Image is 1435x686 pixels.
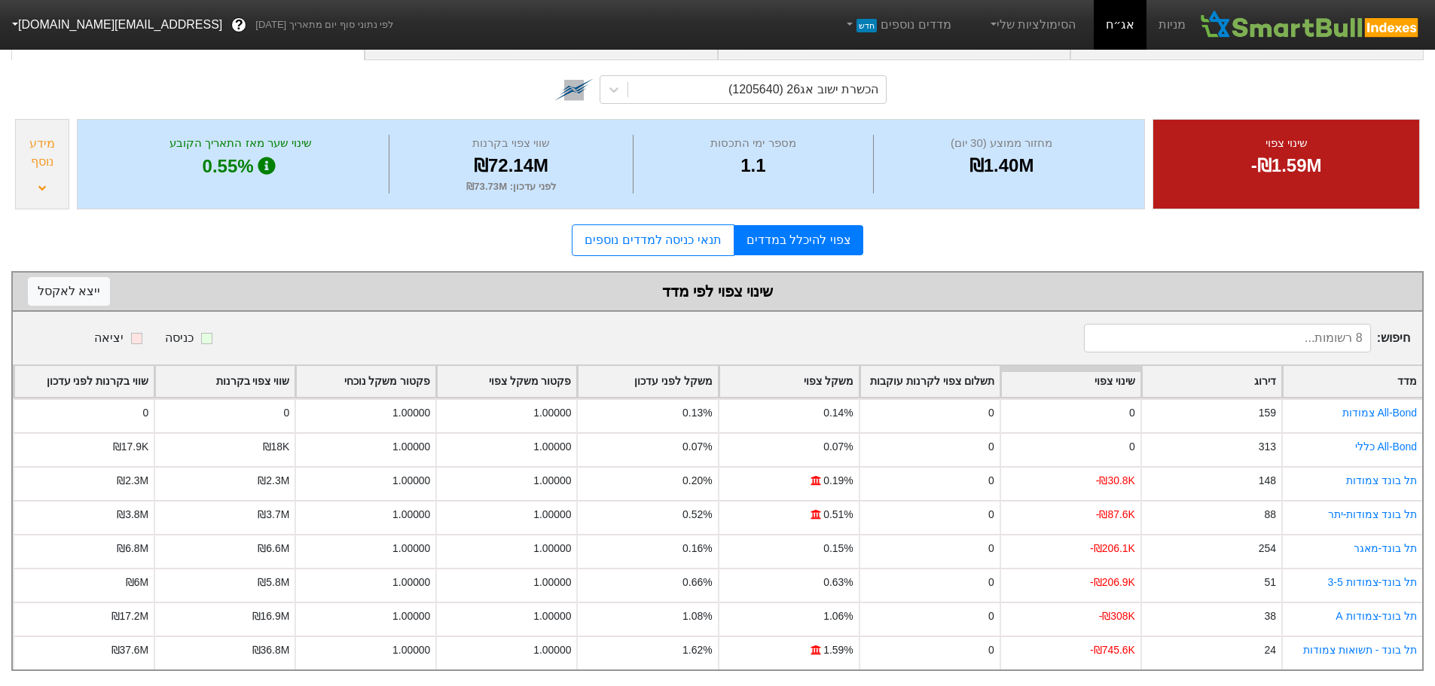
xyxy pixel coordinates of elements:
[1172,152,1400,179] div: -₪1.59M
[1346,474,1417,486] a: תל בונד צמודות
[637,135,869,152] div: מספר ימי התכסות
[988,405,994,421] div: 0
[1096,473,1135,489] div: -₪30.8K
[878,152,1126,179] div: ₪1.40M
[1264,507,1275,523] div: 88
[96,152,385,181] div: 0.55%
[94,329,124,347] div: יציאה
[252,642,290,658] div: ₪36.8M
[682,473,712,489] div: 0.20%
[1259,405,1276,421] div: 159
[1142,366,1281,397] div: Toggle SortBy
[823,575,853,590] div: 0.63%
[1129,439,1135,455] div: 0
[437,366,576,397] div: Toggle SortBy
[533,507,571,523] div: 1.00000
[155,366,295,397] div: Toggle SortBy
[28,277,110,306] button: ייצא לאקסל
[533,541,571,556] div: 1.00000
[1354,542,1418,554] a: תל בונד-מאגר
[117,507,148,523] div: ₪3.8M
[113,439,148,455] div: ₪17.9K
[878,135,1126,152] div: מחזור ממוצע (30 יום)
[554,70,594,109] img: tase link
[392,439,430,455] div: 1.00000
[1129,405,1135,421] div: 0
[1090,642,1135,658] div: -₪745.6K
[117,473,148,489] div: ₪2.3M
[682,575,712,590] div: 0.66%
[1096,507,1135,523] div: -₪87.6K
[823,608,853,624] div: 1.06%
[572,224,734,256] a: תנאי כניסה למדדים נוספים
[1328,576,1417,588] a: תל בונד-צמודות 3-5
[682,405,712,421] div: 0.13%
[682,608,712,624] div: 1.08%
[823,439,853,455] div: 0.07%
[392,608,430,624] div: 1.00000
[126,575,148,590] div: ₪6M
[1198,10,1423,40] img: SmartBull
[111,608,149,624] div: ₪17.2M
[117,541,148,556] div: ₪6.8M
[682,439,712,455] div: 0.07%
[258,507,289,523] div: ₪3.7M
[682,642,712,658] div: 1.62%
[1264,608,1275,624] div: 38
[533,642,571,658] div: 1.00000
[682,507,712,523] div: 0.52%
[860,366,1000,397] div: Toggle SortBy
[823,541,853,556] div: 0.15%
[142,405,148,421] div: 0
[823,642,853,658] div: 1.59%
[1001,366,1140,397] div: Toggle SortBy
[392,405,430,421] div: 1.00000
[296,366,435,397] div: Toggle SortBy
[533,439,571,455] div: 1.00000
[1283,366,1422,397] div: Toggle SortBy
[1303,644,1417,656] a: תל בונד - תשואות צמודות
[284,405,290,421] div: 0
[1336,610,1417,622] a: תל בונד-צמודות A
[1090,575,1135,590] div: -₪206.9K
[982,10,1082,40] a: הסימולציות שלי
[258,541,289,556] div: ₪6.6M
[1259,439,1276,455] div: 313
[988,439,994,455] div: 0
[838,10,957,40] a: מדדים נוספיםחדש
[734,225,863,255] a: צפוי להיכלל במדדים
[1084,324,1410,352] span: חיפוש :
[533,575,571,590] div: 1.00000
[578,366,717,397] div: Toggle SortBy
[1259,541,1276,556] div: 254
[392,575,430,590] div: 1.00000
[1172,135,1400,152] div: שינוי צפוי
[255,17,393,32] span: לפי נתוני סוף יום מתאריך [DATE]
[28,280,1407,303] div: שינוי צפוי לפי מדד
[14,366,154,397] div: Toggle SortBy
[165,329,194,347] div: כניסה
[393,152,629,179] div: ₪72.14M
[252,608,290,624] div: ₪16.9M
[823,405,853,421] div: 0.14%
[856,19,877,32] span: חדש
[823,473,853,489] div: 0.19%
[1099,608,1135,624] div: -₪308K
[392,642,430,658] div: 1.00000
[728,81,878,99] div: הכשרת ישוב אג26 (1205640)
[988,507,994,523] div: 0
[1328,508,1417,520] a: תל בונד צמודות-יתר
[988,541,994,556] div: 0
[1084,324,1371,352] input: 8 רשומות...
[392,541,430,556] div: 1.00000
[988,608,994,624] div: 0
[111,642,149,658] div: ₪37.6M
[682,541,712,556] div: 0.16%
[533,405,571,421] div: 1.00000
[392,473,430,489] div: 1.00000
[1264,575,1275,590] div: 51
[533,473,571,489] div: 1.00000
[988,473,994,489] div: 0
[1355,441,1417,453] a: All-Bond כללי
[393,135,629,152] div: שווי צפוי בקרנות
